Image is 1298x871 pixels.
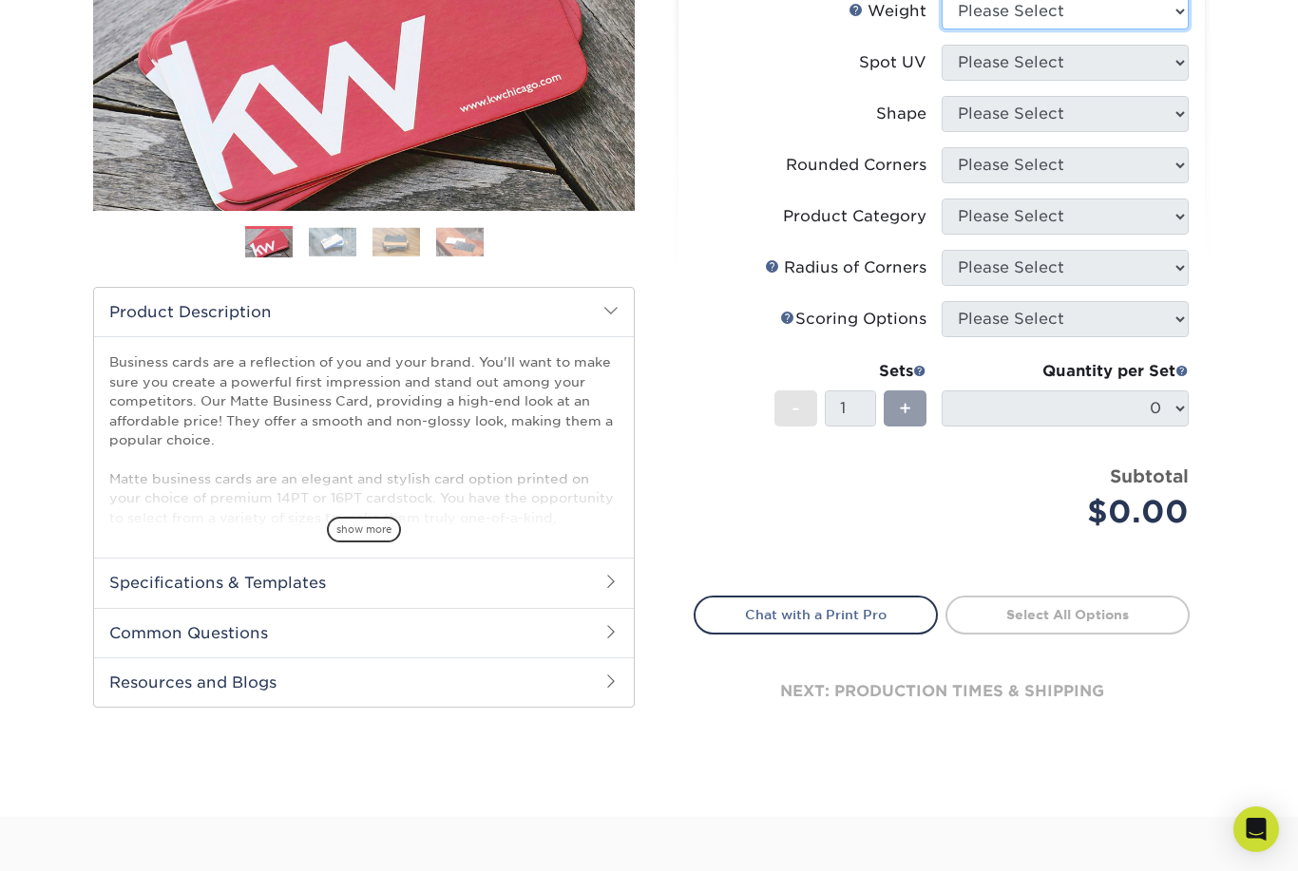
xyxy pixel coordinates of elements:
img: Business Cards 03 [372,227,420,256]
div: Sets [774,360,926,383]
div: Product Category [783,205,926,228]
h2: Specifications & Templates [94,558,634,607]
div: Radius of Corners [765,256,926,279]
div: Rounded Corners [786,154,926,177]
h2: Product Description [94,288,634,336]
h2: Resources and Blogs [94,657,634,707]
div: Shape [876,103,926,125]
img: Business Cards 01 [245,219,293,267]
iframe: Google Customer Reviews [5,813,162,864]
div: Quantity per Set [942,360,1189,383]
img: Business Cards 02 [309,227,356,256]
div: Open Intercom Messenger [1233,806,1279,852]
span: + [899,394,911,423]
img: Business Cards 04 [436,227,484,256]
h2: Common Questions [94,608,634,657]
div: Scoring Options [780,308,926,331]
span: - [792,394,800,423]
div: Spot UV [859,51,926,74]
span: show more [327,517,401,542]
div: $0.00 [956,489,1189,535]
p: Business cards are a reflection of you and your brand. You'll want to make sure you create a powe... [109,352,619,623]
a: Select All Options [945,596,1190,634]
strong: Subtotal [1110,465,1189,486]
a: Chat with a Print Pro [694,596,938,634]
div: next: production times & shipping [694,634,1190,748]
